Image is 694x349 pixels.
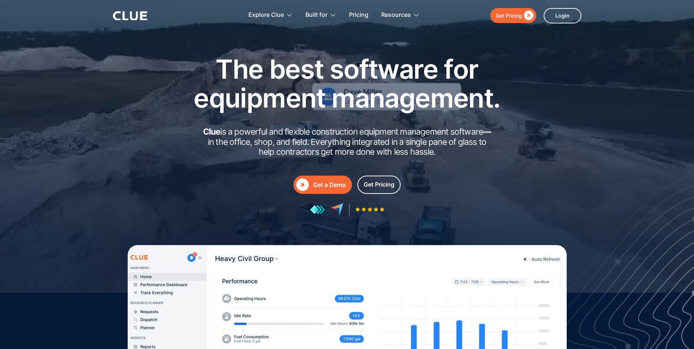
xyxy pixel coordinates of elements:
strong: — [483,127,491,137]
img: reviews at capterra [331,203,344,216]
strong: Clue [203,127,221,137]
div: Built for [305,4,327,27]
div: Get Pricing [496,11,522,20]
a: Get Pricing [490,8,536,23]
a: Pricing [349,4,368,27]
a: Get a Demo [293,176,352,194]
div: Explore Clue [248,4,284,27]
div: Built for [305,4,336,27]
a: Get Pricing [357,176,401,194]
div: Resources [381,4,420,27]
h1: The best software for equipment management. [183,55,512,112]
img: reviews at getapp [310,205,325,214]
div: Get a Demo [313,180,346,189]
h2: is a powerful and flexible construction equipment management software in the office, shop, and fi... [201,127,494,157]
img: Five-star rating icon [355,207,384,212]
a: Login [544,8,581,23]
div: Get Pricing [364,180,394,189]
div:  [296,179,309,191]
div: Resources [381,4,411,27]
div: Explore Clue [248,4,293,27]
div:  [522,11,533,20]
